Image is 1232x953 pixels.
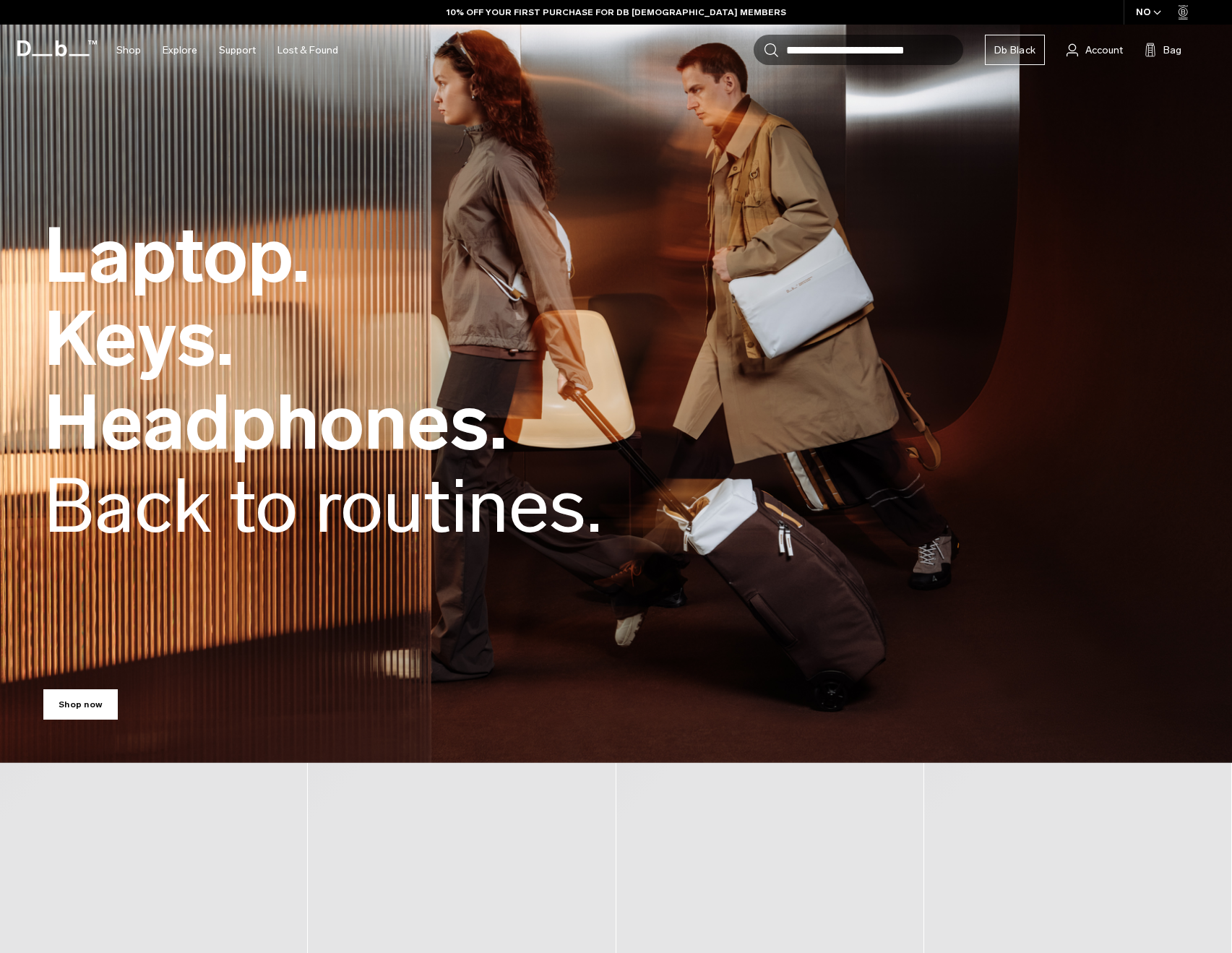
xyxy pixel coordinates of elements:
[43,215,603,548] h2: Laptop. Keys. Headphones.
[1163,43,1181,58] span: Bag
[43,460,603,551] span: Back to routines.
[1145,41,1181,59] button: Bag
[116,25,141,76] a: Shop
[1067,41,1123,59] a: Account
[105,25,349,76] nav: Main Navigation
[1085,43,1123,58] span: Account
[219,25,256,76] a: Support
[163,25,197,76] a: Explore
[43,689,118,720] a: Shop now
[985,35,1045,65] a: Db Black
[447,6,786,19] a: 10% OFF YOUR FIRST PURCHASE FOR DB [DEMOGRAPHIC_DATA] MEMBERS
[277,25,338,76] a: Lost & Found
